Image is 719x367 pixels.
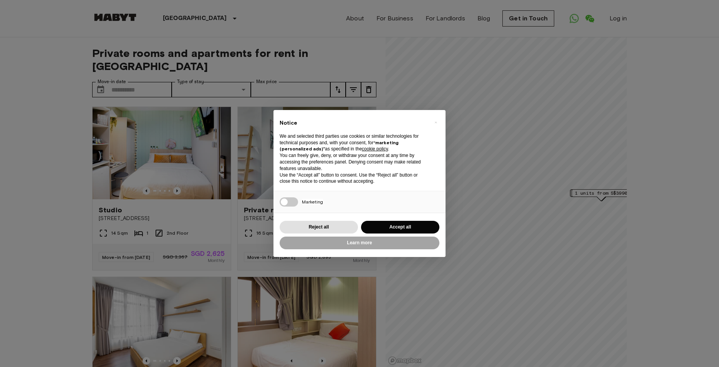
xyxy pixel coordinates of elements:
[429,116,442,128] button: Close this notice
[361,221,439,234] button: Accept all
[280,119,427,127] h2: Notice
[280,221,358,234] button: Reject all
[280,140,399,152] strong: “marketing (personalized ads)”
[434,118,437,127] span: ×
[280,152,427,172] p: You can freely give, deny, or withdraw your consent at any time by accessing the preferences pane...
[280,133,427,152] p: We and selected third parties use cookies or similar technologies for technical purposes and, wit...
[362,146,388,152] a: cookie policy
[280,237,439,249] button: Learn more
[280,172,427,185] p: Use the “Accept all” button to consent. Use the “Reject all” button or close this notice to conti...
[302,199,323,205] span: Marketing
